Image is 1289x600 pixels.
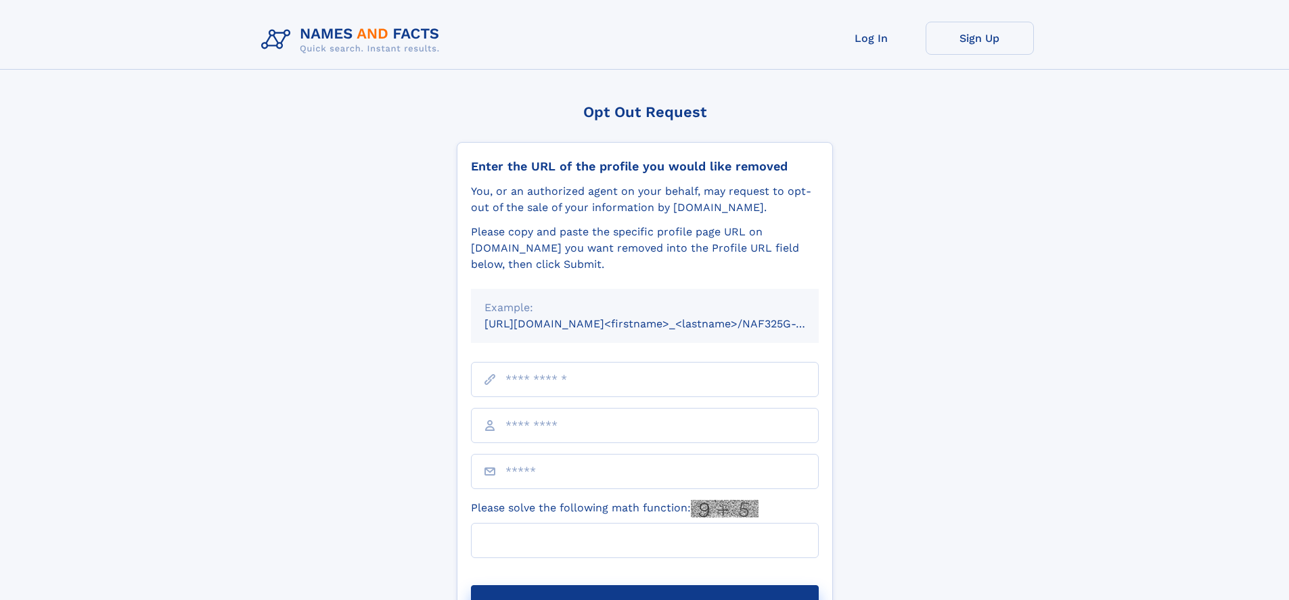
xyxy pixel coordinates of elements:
[471,224,819,273] div: Please copy and paste the specific profile page URL on [DOMAIN_NAME] you want removed into the Pr...
[484,317,844,330] small: [URL][DOMAIN_NAME]<firstname>_<lastname>/NAF325G-xxxxxxxx
[926,22,1034,55] a: Sign Up
[457,103,833,120] div: Opt Out Request
[471,500,759,517] label: Please solve the following math function:
[471,159,819,174] div: Enter the URL of the profile you would like removed
[817,22,926,55] a: Log In
[484,300,805,316] div: Example:
[256,22,451,58] img: Logo Names and Facts
[471,183,819,216] div: You, or an authorized agent on your behalf, may request to opt-out of the sale of your informatio...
